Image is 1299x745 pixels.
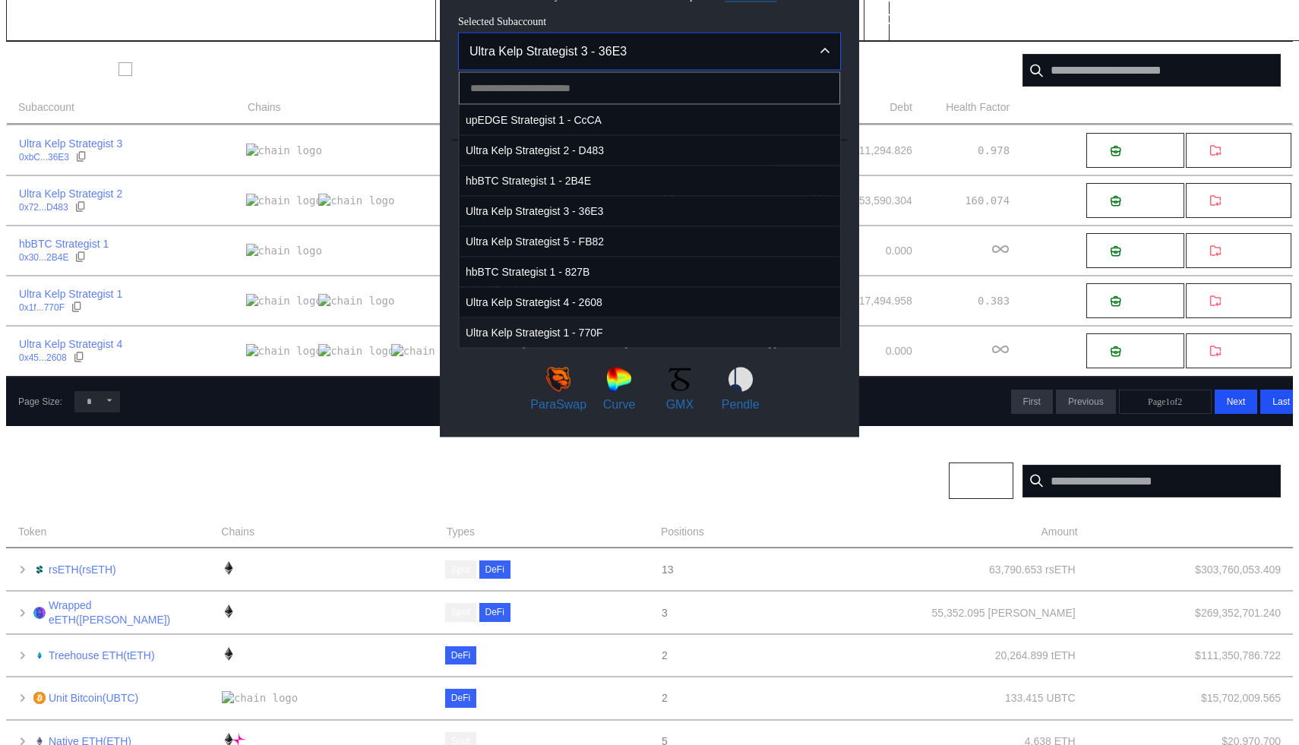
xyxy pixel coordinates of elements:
div: 20,264.899 tETH [995,649,1076,662]
span: hbBTC Strategist 1 - 2B4E [460,165,840,196]
img: GMX [668,367,692,391]
div: DeFi [451,693,470,703]
span: Last [1272,396,1290,407]
a: GMXGMX [652,367,708,411]
span: Previous [1068,396,1104,407]
span: First [1023,396,1041,407]
div: Ultra Kelp Strategist 3 - 36E3 [469,44,790,58]
a: rsETH(rsETH) [49,563,116,576]
a: CurveCurve [591,367,647,411]
button: Ultra Kelp Strategist 1 - 770F [460,317,840,348]
div: 63,790.653 rsETH [989,563,1076,576]
a: Unit Bitcoin(UBTC) [49,691,138,705]
span: Amount [1041,524,1077,540]
div: Ultra Kelp Strategist 3 [19,137,122,150]
div: 0x45...2608 [19,352,67,363]
a: Treehouse ETH(tETH) [49,649,155,662]
div: 103,199,320.529 [19,10,156,28]
img: Pendle [729,367,753,391]
span: Debt [890,99,912,115]
div: DeFi [451,650,470,661]
div: Ultra Kelp Strategist 2 [19,187,122,200]
div: USD [163,10,194,28]
span: Deposit [1127,245,1160,257]
td: 0.000 [816,226,912,276]
span: Page 1 of 2 [1148,396,1182,408]
div: $ 15,702,009.565 [1201,691,1281,705]
span: Deposit [1127,145,1160,156]
button: Ultra Kelp Strategist 3 - 36E3 [460,196,840,226]
span: Withdraw [1228,195,1268,207]
span: hbBTC Strategist 1 - 827B [460,256,840,287]
div: Spot [451,564,470,575]
img: chain logo [318,194,394,207]
img: Curve [607,367,631,391]
span: Positions [661,524,704,540]
img: chain logo [222,691,298,705]
a: PendlePendle [713,367,769,411]
div: Spot [451,607,470,617]
td: 153,590.304 [816,175,912,226]
div: 0xbC...36E3 [19,152,69,163]
span: Health Factor [946,99,1010,115]
a: ParaSwapParaSwap [530,367,586,411]
span: Ultra Kelp Strategist 4 - 2608 [460,286,840,317]
span: Deposit [1127,346,1160,357]
button: Ultra Kelp Strategist 4 - 2608 [460,287,840,317]
td: 0.383 [913,276,1010,326]
img: weETH.png [33,607,46,619]
span: USD Value [1229,524,1281,540]
button: Ultra Kelp Strategist 2 - D483 [460,135,840,166]
td: 38,517,494.958 [816,276,912,326]
button: Ultra Kelp Strategist 5 - FB82 [460,226,840,257]
label: Show Closed Accounts [138,62,251,76]
div: Page Size: [18,396,62,407]
img: ParaSwap [546,367,570,391]
img: ubtc.jpg [33,692,46,704]
img: chain logo [318,294,394,308]
img: chain logo [391,344,467,358]
button: hbBTC Strategist 1 - 827B [460,257,840,287]
span: Ultra Kelp Strategist 2 - D483 [460,134,840,166]
div: Subaccounts [18,62,106,79]
div: 103,196,707.347 [877,10,1014,28]
div: $ 111,350,786.722 [1195,649,1281,662]
td: 160.074 [913,175,1010,226]
span: Deposit [1127,195,1160,207]
span: GMX [666,397,694,411]
span: Withdraw [1228,145,1268,156]
img: chain logo [246,244,322,257]
img: chain logo [246,144,322,157]
div: USD [1020,10,1052,28]
div: 2 [662,691,858,705]
span: Chains [221,524,254,540]
div: 0x1f...770F [19,302,65,313]
button: Close menu [458,32,841,70]
div: Positions [18,472,80,490]
div: DeFi [485,607,504,617]
div: 2 [662,649,858,662]
img: tETH_logo_2_%281%29.png [33,649,46,661]
div: 133.415 UBTC [1005,691,1076,705]
div: 13 [662,563,858,576]
div: Ultra Kelp Strategist 4 [19,337,122,351]
span: Withdraw [1228,295,1268,307]
span: Chain [962,475,985,486]
span: Selected Subaccount [458,15,841,27]
button: upEDGE Strategist 1 - CcCA [460,105,840,135]
button: hbBTC Strategist 1 - 2B4E [460,166,840,196]
img: Icon___Dark.png [33,563,46,576]
img: chain logo [222,605,235,618]
img: chain logo [246,194,322,207]
span: Ultra Kelp Strategist 3 - 36E3 [460,195,840,226]
div: Ultra Kelp Strategist 1 [19,287,122,301]
td: 0.000 [816,326,912,376]
div: DeFi [485,564,504,575]
span: Chains [248,99,281,115]
img: chain logo [246,344,322,358]
span: Next [1227,396,1246,407]
img: chain logo [222,561,235,575]
span: Pendle [722,397,760,411]
div: $ 269,352,701.240 [1195,606,1281,620]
